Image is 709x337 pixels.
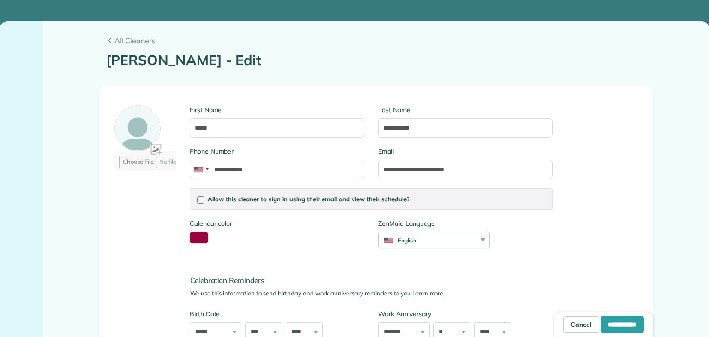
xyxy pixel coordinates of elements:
label: Last Name [378,105,553,114]
h1: [PERSON_NAME] - Edit [106,53,646,68]
span: Allow this cleaner to sign in using their email and view their schedule? [208,195,409,203]
div: English [379,236,478,244]
h4: Celebration Reminders [190,277,560,284]
div: United States: +1 [190,160,211,179]
a: All Cleaners [106,35,646,46]
a: Learn more [412,289,444,297]
span: All Cleaners [114,35,646,46]
label: Birth Date [190,309,364,319]
label: First Name [190,105,364,114]
label: ZenMaid Language [378,219,490,228]
label: Phone Number [190,147,364,156]
label: Work Anniversary [378,309,553,319]
p: We use this information to send birthday and work anniversary reminders to you. [190,289,560,298]
label: Email [378,147,553,156]
label: Calendar color [190,219,232,228]
button: toggle color picker dialog [190,232,208,243]
a: Cancel [563,316,599,333]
